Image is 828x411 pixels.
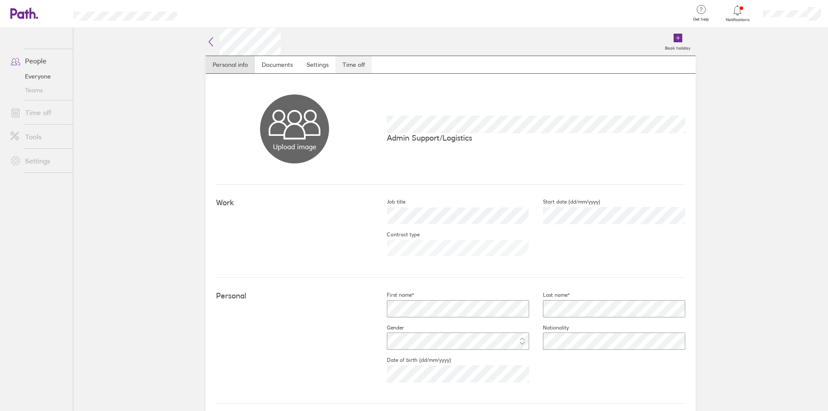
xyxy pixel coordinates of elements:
[387,133,685,142] p: Admin Support/Logistics
[216,292,373,301] h4: Personal
[529,198,600,205] label: Start date (dd/mm/yyyy)
[724,17,752,22] span: Notifications
[660,43,696,51] label: Book holiday
[373,231,420,238] label: Contract type
[687,17,715,22] span: Get help
[373,357,451,364] label: Date of birth (dd/mm/yyyy)
[3,52,73,69] a: People
[529,324,569,331] label: Nationality
[660,28,696,56] a: Book holiday
[373,198,405,205] label: Job title
[724,4,752,22] a: Notifications
[529,292,570,298] label: Last name*
[206,56,255,73] a: Personal info
[255,56,300,73] a: Documents
[336,56,372,73] a: Time off
[373,324,404,331] label: Gender
[3,152,73,169] a: Settings
[3,128,73,145] a: Tools
[3,83,73,97] a: Teams
[216,198,373,207] h4: Work
[300,56,336,73] a: Settings
[373,292,414,298] label: First name*
[3,104,73,121] a: Time off
[3,69,73,83] a: Everyone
